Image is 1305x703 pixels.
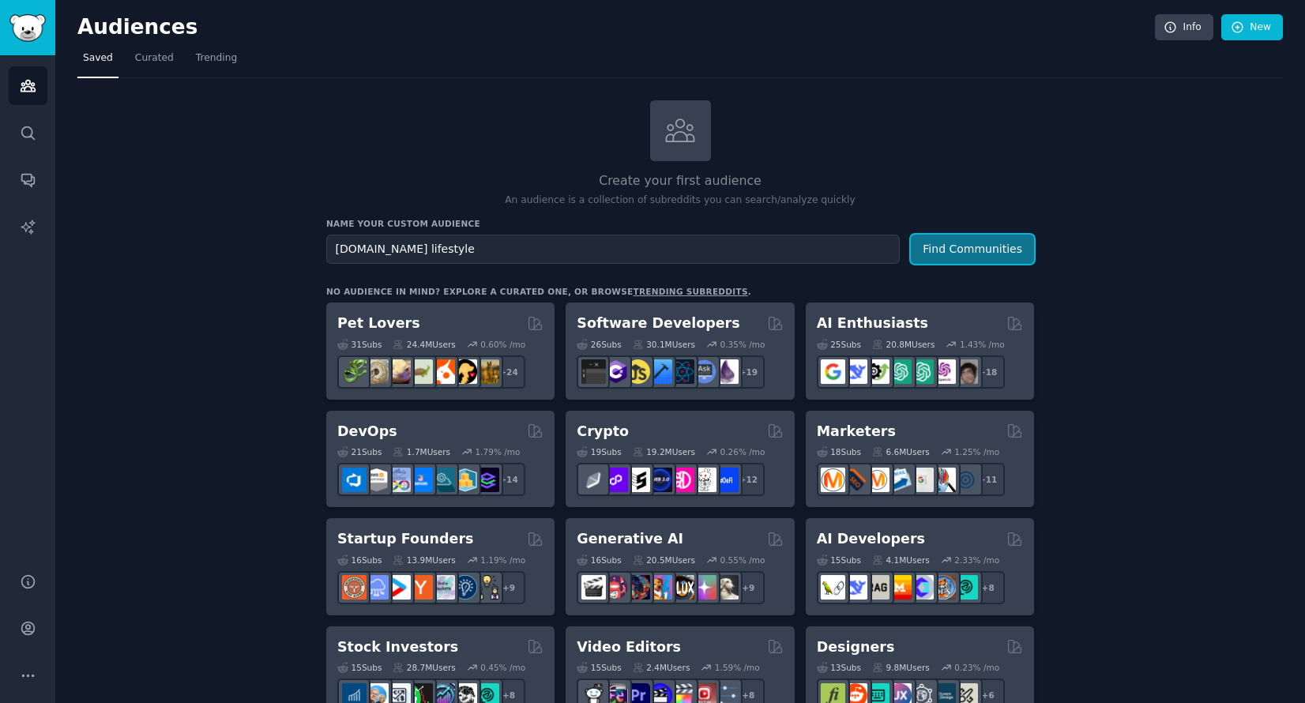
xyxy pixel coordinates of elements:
[337,339,382,350] div: 31 Sub s
[817,339,861,350] div: 25 Sub s
[633,555,695,566] div: 20.5M Users
[714,575,739,600] img: DreamBooth
[453,468,477,492] img: aws_cdk
[431,575,455,600] img: indiehackers
[633,287,747,296] a: trending subreddits
[577,339,621,350] div: 26 Sub s
[453,575,477,600] img: Entrepreneurship
[393,339,455,350] div: 24.4M Users
[817,422,896,442] h2: Marketers
[77,15,1155,40] h2: Audiences
[972,355,1005,389] div: + 18
[626,575,650,600] img: deepdream
[865,359,889,384] img: AItoolsCatalog
[326,286,751,297] div: No audience in mind? Explore a curated one, or browse .
[408,575,433,600] img: ycombinator
[480,555,525,566] div: 1.19 % /mo
[648,468,672,492] img: web3
[476,446,521,457] div: 1.79 % /mo
[364,575,389,600] img: SaaS
[326,171,1034,191] h2: Create your first audience
[337,529,473,549] h2: Startup Founders
[692,575,716,600] img: starryai
[731,571,765,604] div: + 9
[130,46,179,78] a: Curated
[817,662,861,673] div: 13 Sub s
[865,575,889,600] img: Rag
[393,446,450,457] div: 1.7M Users
[1155,14,1213,41] a: Info
[972,571,1005,604] div: + 8
[190,46,243,78] a: Trending
[480,339,525,350] div: 0.60 % /mo
[408,468,433,492] img: DevOpsLinks
[342,575,367,600] img: EntrepreneurRideAlong
[909,468,934,492] img: googleads
[954,555,999,566] div: 2.33 % /mo
[909,575,934,600] img: OpenSourceAI
[326,235,900,264] input: Pick a short name, like "Digital Marketers" or "Movie-Goers"
[872,446,930,457] div: 6.6M Users
[581,468,606,492] img: ethfinance
[431,359,455,384] img: cockatiel
[83,51,113,66] span: Saved
[604,468,628,492] img: 0xPolygon
[872,555,930,566] div: 4.1M Users
[364,468,389,492] img: AWS_Certified_Experts
[633,339,695,350] div: 30.1M Users
[604,359,628,384] img: csharp
[843,359,867,384] img: DeepSeek
[714,359,739,384] img: elixir
[692,468,716,492] img: CryptoNews
[720,446,765,457] div: 0.26 % /mo
[953,575,978,600] img: AIDevelopersSociety
[633,446,695,457] div: 19.2M Users
[492,463,525,496] div: + 14
[326,194,1034,208] p: An audience is a collection of subreddits you can search/analyze quickly
[821,575,845,600] img: LangChain
[135,51,174,66] span: Curated
[692,359,716,384] img: AskComputerScience
[475,359,499,384] img: dogbreed
[475,575,499,600] img: growmybusiness
[577,446,621,457] div: 19 Sub s
[960,339,1005,350] div: 1.43 % /mo
[342,468,367,492] img: azuredevops
[77,46,118,78] a: Saved
[953,359,978,384] img: ArtificalIntelligence
[475,468,499,492] img: PlatformEngineers
[386,359,411,384] img: leopardgeckos
[821,468,845,492] img: content_marketing
[393,555,455,566] div: 13.9M Users
[817,529,925,549] h2: AI Developers
[196,51,237,66] span: Trending
[872,662,930,673] div: 9.8M Users
[821,359,845,384] img: GoogleGeminiAI
[453,359,477,384] img: PetAdvice
[633,662,690,673] div: 2.4M Users
[843,575,867,600] img: DeepSeek
[577,529,683,549] h2: Generative AI
[492,571,525,604] div: + 9
[626,468,650,492] img: ethstaker
[931,575,956,600] img: llmops
[931,359,956,384] img: OpenAIDev
[817,555,861,566] div: 15 Sub s
[670,575,694,600] img: FluxAI
[817,637,895,657] h2: Designers
[714,468,739,492] img: defi_
[887,468,912,492] img: Emailmarketing
[670,359,694,384] img: reactnative
[431,468,455,492] img: platformengineering
[480,662,525,673] div: 0.45 % /mo
[337,446,382,457] div: 21 Sub s
[577,314,739,333] h2: Software Developers
[408,359,433,384] img: turtle
[972,463,1005,496] div: + 11
[887,359,912,384] img: chatgpt_promptDesign
[581,575,606,600] img: aivideo
[337,662,382,673] div: 15 Sub s
[953,468,978,492] img: OnlineMarketing
[931,468,956,492] img: MarketingResearch
[720,339,765,350] div: 0.35 % /mo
